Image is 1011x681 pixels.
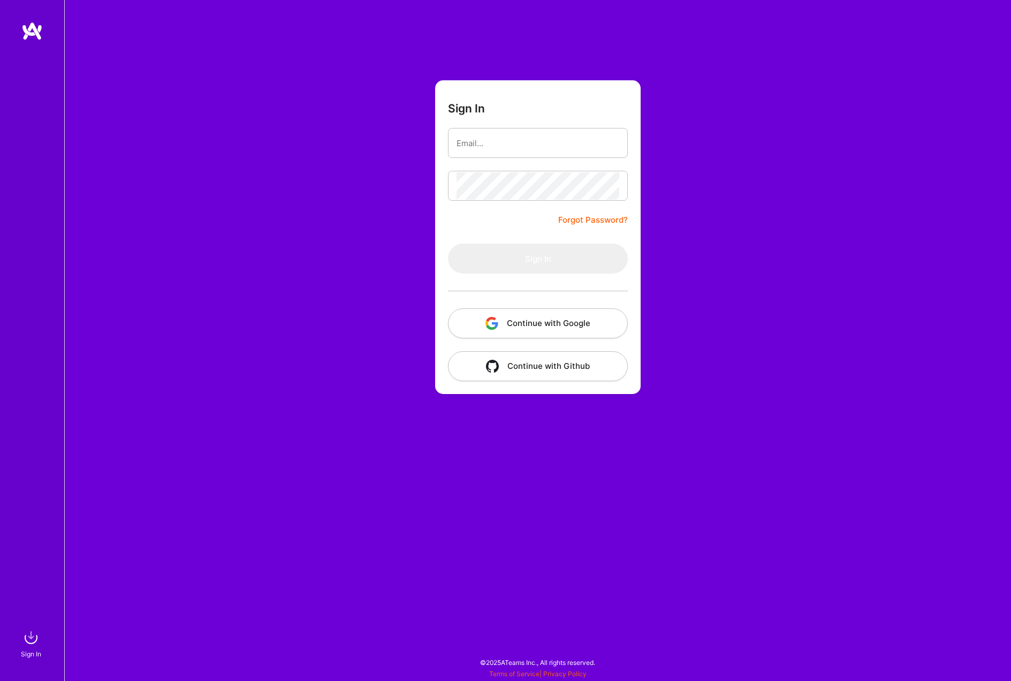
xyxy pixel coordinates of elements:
[64,649,1011,676] div: © 2025 ATeams Inc., All rights reserved.
[21,21,43,41] img: logo
[489,670,539,678] a: Terms of Service
[489,670,587,678] span: |
[457,130,619,157] input: Email...
[486,360,499,373] img: icon
[543,670,587,678] a: Privacy Policy
[21,648,41,660] div: Sign In
[448,102,485,115] h3: Sign In
[22,627,42,660] a: sign inSign In
[558,214,628,226] a: Forgot Password?
[448,351,628,381] button: Continue with Github
[20,627,42,648] img: sign in
[448,308,628,338] button: Continue with Google
[485,317,498,330] img: icon
[448,244,628,274] button: Sign In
